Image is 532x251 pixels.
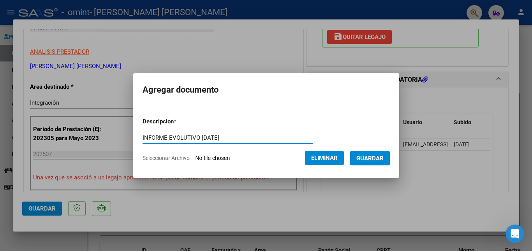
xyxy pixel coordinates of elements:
[143,155,190,161] span: Seleccionar Archivo
[305,151,344,165] button: Eliminar
[350,151,390,165] button: Guardar
[356,155,384,162] span: Guardar
[143,117,217,126] p: Descripcion
[143,82,390,97] h2: Agregar documento
[311,154,338,161] span: Eliminar
[506,225,524,243] iframe: Intercom live chat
